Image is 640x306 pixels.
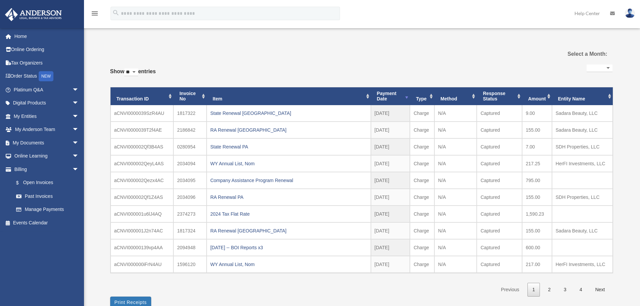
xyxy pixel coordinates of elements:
td: 1817324 [173,222,207,239]
div: Company Assistance Program Renewal [210,176,367,185]
a: Previous [496,283,524,297]
span: $ [20,179,23,187]
td: SDH Properties, LLC [552,138,613,155]
img: User Pic [625,8,635,18]
div: 2024 Tax Flat Rate [210,209,367,219]
td: aCNVI0000039SzR4AU [111,105,174,122]
div: NEW [39,71,53,81]
a: Tax Organizers [5,56,89,70]
div: RA Renewal [GEOGRAPHIC_DATA] [210,226,367,235]
img: Anderson Advisors Platinum Portal [3,8,64,21]
td: N/A [434,239,477,256]
td: 2094948 [173,239,207,256]
td: Captured [477,138,522,155]
td: aCNVI0000039T2f4AE [111,122,174,138]
div: [DATE] -- BOI Reports x3 [210,243,367,252]
td: Captured [477,155,522,172]
th: Item: activate to sort column ascending [207,87,371,105]
td: N/A [434,256,477,273]
td: [DATE] [371,105,410,122]
td: N/A [434,155,477,172]
td: 2034094 [173,155,207,172]
td: Sadara Beauty, LLC [552,222,613,239]
td: N/A [434,122,477,138]
td: Charge [410,172,434,189]
td: 2374273 [173,206,207,222]
td: aCNVI000000iFrN4AU [111,256,174,273]
a: My Anderson Teamarrow_drop_down [5,123,89,136]
div: RA Renewal PA [210,192,367,202]
div: State Renewal [GEOGRAPHIC_DATA] [210,108,367,118]
th: Payment Date: activate to sort column ascending [371,87,410,105]
td: Captured [477,189,522,206]
td: [DATE] [371,239,410,256]
td: Charge [410,122,434,138]
td: 9.00 [522,105,552,122]
a: Next [590,283,610,297]
th: Entity Name: activate to sort column ascending [552,87,613,105]
td: [DATE] [371,206,410,222]
span: arrow_drop_down [72,110,86,123]
td: Charge [410,105,434,122]
td: [DATE] [371,256,410,273]
td: 0280954 [173,138,207,155]
td: aCNVI000001J2n74AC [111,222,174,239]
label: Show entries [110,67,156,83]
td: Charge [410,239,434,256]
a: Digital Productsarrow_drop_down [5,96,89,110]
td: HerFI Investments, LLC [552,256,613,273]
td: N/A [434,189,477,206]
span: arrow_drop_down [72,123,86,137]
td: 1596120 [173,256,207,273]
td: [DATE] [371,189,410,206]
td: [DATE] [371,172,410,189]
td: 600.00 [522,239,552,256]
td: N/A [434,138,477,155]
td: Captured [477,222,522,239]
label: Select a Month: [534,49,607,59]
td: 7.00 [522,138,552,155]
a: Home [5,30,89,43]
td: 155.00 [522,122,552,138]
td: Captured [477,256,522,273]
select: Showentries [124,69,138,76]
span: arrow_drop_down [72,96,86,110]
td: aCNVI000002QeyL4AS [111,155,174,172]
td: Charge [410,138,434,155]
a: Online Ordering [5,43,89,56]
span: arrow_drop_down [72,163,86,176]
td: [DATE] [371,155,410,172]
a: $Open Invoices [9,176,89,190]
td: 155.00 [522,189,552,206]
td: N/A [434,172,477,189]
td: 1,590.23 [522,206,552,222]
td: Charge [410,189,434,206]
td: N/A [434,222,477,239]
td: Captured [477,172,522,189]
a: 4 [574,283,587,297]
td: Charge [410,206,434,222]
div: WY Annual List, Nom [210,260,367,269]
a: Events Calendar [5,216,89,229]
td: [DATE] [371,222,410,239]
th: Transaction ID: activate to sort column ascending [111,87,174,105]
td: Charge [410,222,434,239]
i: menu [91,9,99,17]
td: 217.25 [522,155,552,172]
a: Platinum Q&Aarrow_drop_down [5,83,89,96]
a: Past Invoices [9,189,86,203]
td: [DATE] [371,138,410,155]
td: SDH Properties, LLC [552,189,613,206]
td: aCNVI00000139vp4AA [111,239,174,256]
td: aCNVI000001u6lJ4AQ [111,206,174,222]
div: WY Annual List, Nom [210,159,367,168]
td: aCNVI000002Qf3B4AS [111,138,174,155]
a: Billingarrow_drop_down [5,163,89,176]
a: 1 [527,283,540,297]
td: 1817322 [173,105,207,122]
td: 2034096 [173,189,207,206]
span: arrow_drop_down [72,136,86,150]
th: Amount: activate to sort column ascending [522,87,552,105]
a: Online Learningarrow_drop_down [5,149,89,163]
a: Order StatusNEW [5,70,89,83]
